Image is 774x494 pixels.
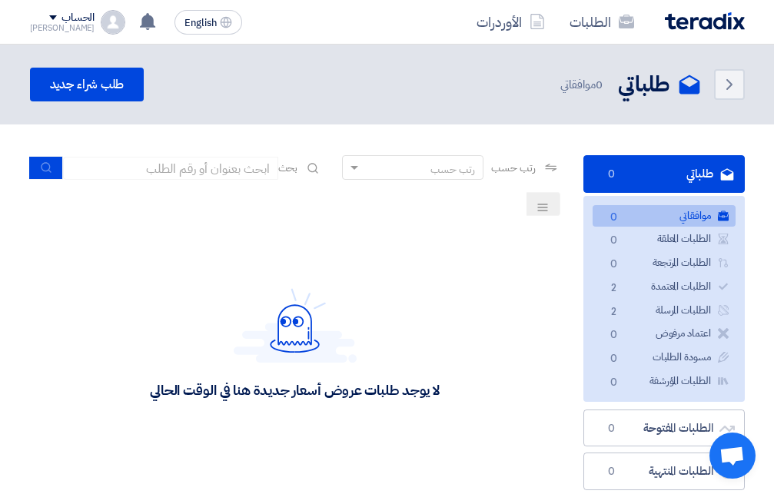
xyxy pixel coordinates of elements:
a: الطلبات [557,4,646,40]
a: طلباتي0 [583,155,745,193]
span: 0 [603,167,621,182]
span: 0 [596,76,603,93]
button: English [174,10,242,35]
div: Open chat [709,433,756,479]
a: الطلبات المرتجعة [593,252,736,274]
a: موافقاتي [593,205,736,227]
img: Teradix logo [665,12,745,30]
span: 0 [605,257,623,273]
a: الطلبات المرسلة [593,300,736,322]
a: الطلبات المعلقة [593,228,736,250]
div: لا يوجد طلبات عروض أسعار جديدة هنا في الوقت الحالي [150,381,440,399]
a: الطلبات المفتوحة0 [583,409,745,447]
span: 0 [603,464,621,479]
a: الأوردرات [464,4,557,40]
a: الطلبات المعتمدة [593,276,736,298]
a: اعتماد مرفوض [593,323,736,345]
span: 0 [603,421,621,436]
span: 0 [605,233,623,249]
h2: طلباتي [618,70,669,100]
span: 0 [605,210,623,226]
div: [PERSON_NAME] [30,24,95,32]
span: موافقاتي [560,76,605,94]
img: Hello [234,288,357,363]
a: الطلبات المنتهية0 [583,453,745,490]
a: مسودة الطلبات [593,346,736,369]
span: 2 [605,304,623,320]
div: الحساب [61,12,95,25]
span: رتب حسب [491,160,535,176]
span: 0 [605,375,623,391]
input: ابحث بعنوان أو رقم الطلب [63,157,278,180]
span: English [184,18,217,28]
div: رتب حسب [430,161,475,177]
img: profile_test.png [101,10,125,35]
a: طلب شراء جديد [30,68,145,101]
span: 0 [605,351,623,367]
span: 0 [605,327,623,343]
a: الطلبات المؤرشفة [593,370,736,393]
span: بحث [278,160,298,176]
span: 2 [605,280,623,297]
